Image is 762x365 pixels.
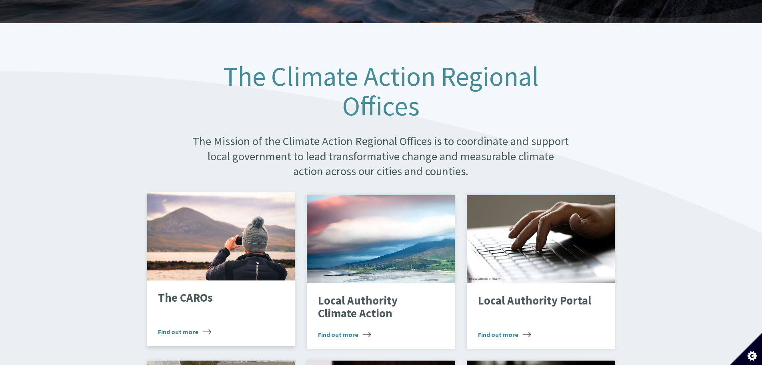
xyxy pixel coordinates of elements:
p: Local Authority Climate Action [318,294,432,320]
span: Find out more [158,327,211,337]
h1: The Climate Action Regional Offices [192,62,570,121]
a: The CAROs Find out more [147,192,295,346]
button: Set cookie preferences [730,333,762,365]
a: Local Authority Climate Action Find out more [307,195,455,349]
a: Local Authority Portal Find out more [467,195,615,349]
p: Local Authority Portal [478,294,592,307]
span: Find out more [478,330,531,339]
p: The CAROs [158,292,272,305]
span: Find out more [318,330,371,339]
p: The Mission of the Climate Action Regional Offices is to coordinate and support local government ... [192,134,570,179]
